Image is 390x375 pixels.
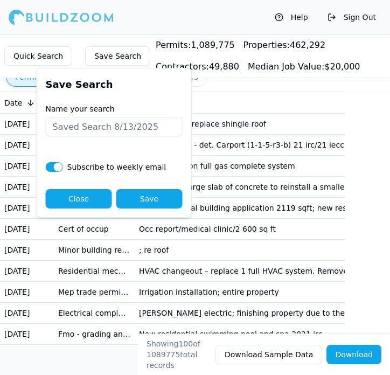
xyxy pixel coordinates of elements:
[215,345,322,364] button: Download Sample Data
[135,324,377,345] td: New residential swimming pool and spa 2021 irc
[269,9,314,26] button: Help
[156,40,191,50] span: Permits:
[67,163,166,171] label: Subscribe to weekly email
[135,177,377,198] td: Removing a large slab of concrete to reinstall a smaller concrete slab
[135,219,377,240] td: Occ report/medical clinic/2 600 sq ft
[85,46,150,66] button: Save Search
[54,282,135,303] td: Mep trade permits application
[46,77,183,92] h2: Save Search
[54,345,135,366] td: plumbing permit
[248,61,324,72] span: Median Job Value:
[54,240,135,261] td: Minor building repair application
[326,345,381,364] button: Download
[135,261,377,282] td: HVAC changeout – replace 1 full HVAC system. Remove existing equipment and install a new high-eff...
[322,9,381,26] button: Sign Out
[135,198,377,219] td: New residential building application 2119 sqft; new residential 2 story home 2119 sqft
[54,261,135,282] td: Residential mechanical changeout
[54,324,135,345] td: Fmo - grading and filling permit
[248,60,360,73] div: $ 20,000
[46,117,183,136] input: Saved Search 8/13/2025
[135,303,377,324] td: [PERSON_NAME] electric; finishing property due to the previous work with the [DEMOGRAPHIC_DATA]
[46,189,112,209] button: Close
[243,40,290,50] span: Properties:
[135,135,377,156] td: S.f. Residence - det. Carport (1-1-5-r3-b) 21 irc/21 iecc
[135,240,377,261] td: ; re roof
[156,61,209,72] span: Contractors:
[147,350,180,359] span: 1089775
[156,39,235,52] div: 1,089,775
[135,114,377,135] td: ; remove and replace shingle roof
[116,189,183,209] button: Save
[135,282,377,303] td: Irrigation installation; entire property
[54,303,135,324] td: Electrical completion permit
[178,339,193,348] span: 100
[135,156,377,177] td: Replace 2.5 ton full gas complete system
[4,46,72,66] button: Quick Search
[46,105,183,113] label: Name your search
[135,345,377,366] td: Residential plumbing permit
[243,39,325,52] div: 462,292
[4,98,22,108] span: Date
[54,219,135,240] td: Cert of occup
[147,338,207,371] div: Showing of total records
[156,60,239,73] div: 49,880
